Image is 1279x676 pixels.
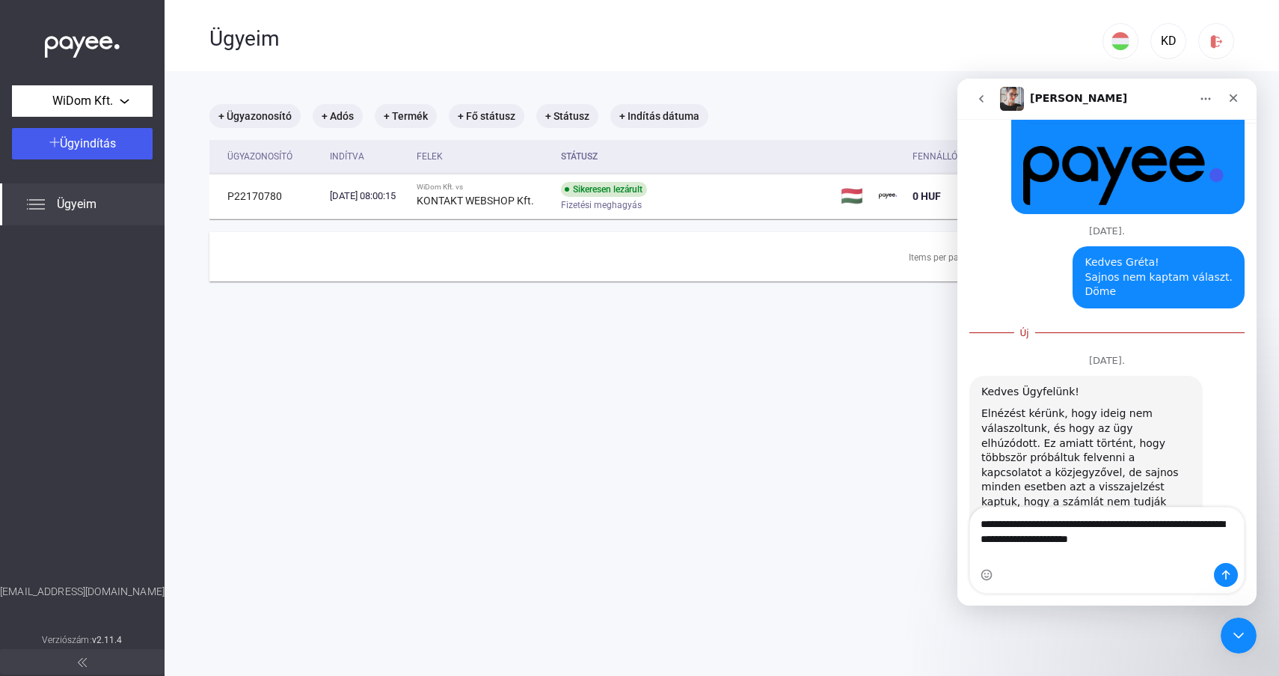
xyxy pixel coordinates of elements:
div: KD [1156,32,1181,50]
img: logout-red [1209,34,1224,49]
div: Gréta szerint… [12,297,287,532]
div: Ügyeim [209,26,1102,52]
img: arrow-double-left-grey.svg [78,658,87,667]
div: Indítva [330,147,405,165]
strong: KONTAKT WEBSHOP Kft. [417,195,534,207]
mat-chip: + Ügyazonosító [209,104,301,128]
img: plus-white.svg [49,137,60,147]
textarea: Üzenet… [13,429,286,469]
div: Felek [417,147,443,165]
td: P22170780 [209,174,324,219]
img: list.svg [27,195,45,213]
span: Ügyeim [57,195,96,213]
div: Fennálló követelés [913,147,1008,165]
div: Ügyazonosító [227,147,318,165]
img: white-payee-white-dot.svg [45,28,120,58]
img: HU [1111,32,1129,50]
mat-chip: + Adós [313,104,363,128]
td: 🇭🇺 [835,174,873,219]
div: Sikeresen lezárult [561,182,647,197]
iframe: Intercom live chat [1221,618,1257,654]
div: Kedves Ügyfelünk! [24,306,233,321]
button: Ügyindítás [12,128,153,159]
div: Felek [417,147,549,165]
button: logout-red [1198,23,1234,59]
img: payee-logo [879,187,897,205]
th: Státusz [555,140,835,174]
div: WiDom Kft. vs [417,183,549,192]
strong: v2.11.4 [92,635,123,645]
mat-chip: + Státusz [536,104,598,128]
div: Fennálló követelés [913,147,1036,165]
button: HU [1102,23,1138,59]
span: Ügyindítás [60,136,116,150]
button: Emojiválasztó [23,490,35,502]
div: Indítva [330,147,364,165]
iframe: Intercom live chat [957,79,1257,606]
div: Kedves Ügyfelünk!Elnézést kérünk, hogy ideig nem válaszoltunk, és hogy az ügy elhúzódott. Ez amia... [12,297,245,499]
div: Elnézést kérünk, hogy ideig nem válaszoltunk, és hogy az ügy elhúzódott. Ez amiatt történt, hogy ... [24,328,233,445]
div: Items per page: [909,249,971,267]
mat-chip: + Fő státusz [449,104,524,128]
span: Fizetési meghagyás [561,196,642,214]
div: [DATE] 08:00:15 [330,189,405,204]
mat-chip: + Indítás dátuma [610,104,708,128]
button: KD [1150,23,1186,59]
mat-chip: + Termék [375,104,437,128]
span: WiDom Kft. [52,92,113,110]
button: Üzenet küldése… [257,484,280,508]
button: WiDom Kft. [12,85,153,117]
span: 0 HUF [913,190,941,202]
div: Ügyazonosító [227,147,292,165]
